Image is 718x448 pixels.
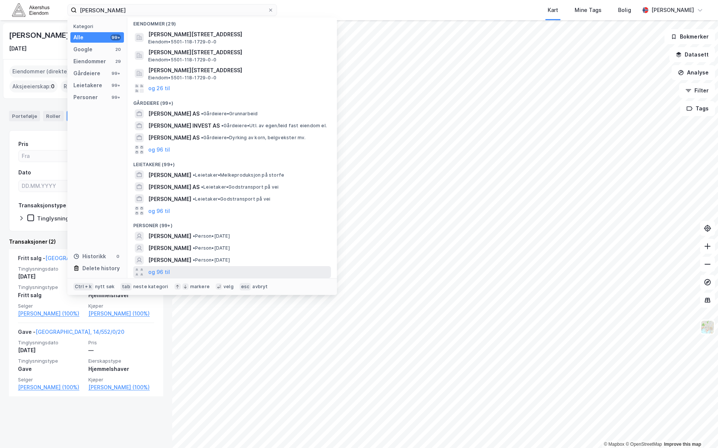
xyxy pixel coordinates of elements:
[148,145,170,154] button: og 96 til
[626,442,662,447] a: OpenStreetMap
[148,57,216,63] span: Eiendom • 5501-118-1729-0-0
[19,150,84,162] input: Fra
[18,284,84,290] span: Tinglysningstype
[193,257,195,263] span: •
[252,284,268,290] div: avbryt
[148,109,200,118] span: [PERSON_NAME] AS
[223,284,234,290] div: velg
[73,57,106,66] div: Eiendommer
[88,339,154,346] span: Pris
[61,80,87,92] div: Roller :
[18,358,84,364] span: Tinglysningstype
[18,168,31,177] div: Dato
[148,66,328,75] span: [PERSON_NAME][STREET_ADDRESS]
[18,309,84,318] a: [PERSON_NAME] (100%)
[193,196,195,202] span: •
[148,39,216,45] span: Eiendom • 5501-118-1729-0-0
[148,232,191,241] span: [PERSON_NAME]
[73,93,98,102] div: Personer
[148,206,170,215] button: og 96 til
[193,233,230,239] span: Person • [DATE]
[680,101,715,116] button: Tags
[193,233,195,239] span: •
[18,266,84,272] span: Tinglysningsdato
[73,24,124,29] div: Kategori
[18,346,84,355] div: [DATE]
[193,172,284,178] span: Leietaker • Melkeproduksjon på storfe
[148,84,170,93] button: og 26 til
[193,257,230,263] span: Person • [DATE]
[127,94,337,108] div: Gårdeiere (99+)
[669,47,715,62] button: Datasett
[148,133,200,142] span: [PERSON_NAME] AS
[43,111,64,121] div: Roller
[110,70,121,76] div: 99+
[37,215,75,222] div: Tinglysninger
[148,48,328,57] span: [PERSON_NAME][STREET_ADDRESS]
[148,183,200,192] span: [PERSON_NAME] AS
[221,123,327,129] span: Gårdeiere • Utl. av egen/leid fast eiendom el.
[18,383,84,392] a: [PERSON_NAME] (100%)
[127,156,337,169] div: Leietakere (99+)
[9,29,70,41] div: [PERSON_NAME]
[73,252,106,261] div: Historikk
[679,83,715,98] button: Filter
[193,196,270,202] span: Leietaker • Godstransport på vei
[110,94,121,100] div: 99+
[9,65,77,77] div: Eiendommer (direkte) :
[148,268,170,277] button: og 96 til
[148,244,191,253] span: [PERSON_NAME]
[148,195,191,204] span: [PERSON_NAME]
[82,264,120,273] div: Delete history
[110,82,121,88] div: 99+
[148,256,191,265] span: [PERSON_NAME]
[73,45,92,54] div: Google
[88,303,154,309] span: Kjøper
[88,358,154,364] span: Eierskapstype
[575,6,602,15] div: Mine Tags
[73,69,100,78] div: Gårdeiere
[127,15,337,28] div: Eiendommer (29)
[201,184,203,190] span: •
[201,135,203,140] span: •
[18,272,84,281] div: [DATE]
[664,442,701,447] a: Improve this map
[36,329,124,335] a: [GEOGRAPHIC_DATA], 14/552/0/20
[133,284,168,290] div: neste kategori
[221,123,223,128] span: •
[18,303,84,309] span: Selger
[77,4,268,16] input: Søk på adresse, matrikkel, gårdeiere, leietakere eller personer
[18,365,84,374] div: Gave
[193,245,195,251] span: •
[18,291,84,300] div: Fritt salg
[19,180,84,192] input: DD.MM.YYYY
[201,111,258,117] span: Gårdeiere • Grunnarbeid
[18,327,124,339] div: Gave -
[9,237,163,246] div: Transaksjoner (2)
[18,339,84,346] span: Tinglysningsdato
[148,171,191,180] span: [PERSON_NAME]
[9,111,40,121] div: Portefølje
[110,34,121,40] div: 99+
[604,442,624,447] a: Mapbox
[681,412,718,448] iframe: Chat Widget
[148,30,328,39] span: [PERSON_NAME][STREET_ADDRESS]
[88,291,154,300] div: Hjemmelshaver
[18,377,84,383] span: Selger
[12,3,49,16] img: akershus-eiendom-logo.9091f326c980b4bce74ccdd9f866810c.svg
[9,44,27,53] div: [DATE]
[73,283,94,290] div: Ctrl + k
[45,255,134,261] a: [GEOGRAPHIC_DATA], 14/552/0/20
[700,320,715,334] img: Z
[18,201,66,210] div: Transaksjonstype
[9,80,58,92] div: Aksjeeierskap :
[190,284,210,290] div: markere
[115,58,121,64] div: 29
[73,81,102,90] div: Leietakere
[95,284,115,290] div: nytt søk
[672,65,715,80] button: Analyse
[681,412,718,448] div: Kontrollprogram for chat
[664,29,715,44] button: Bokmerker
[651,6,694,15] div: [PERSON_NAME]
[73,33,83,42] div: Alle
